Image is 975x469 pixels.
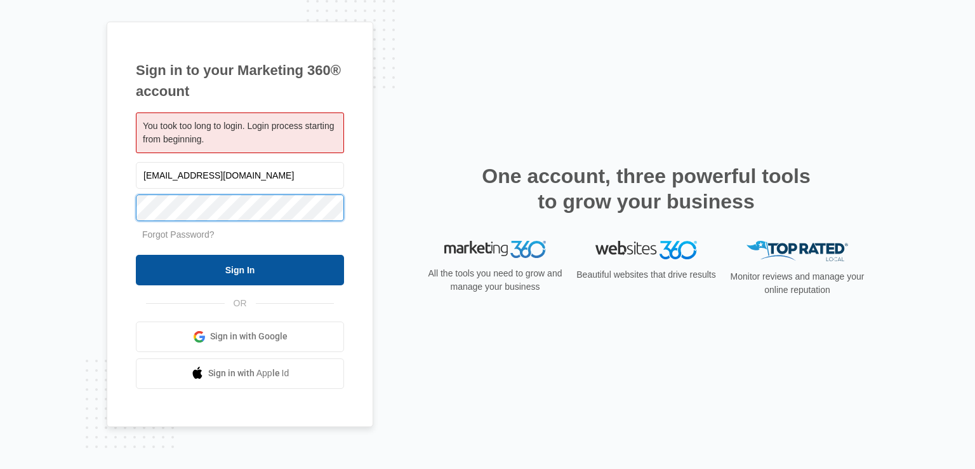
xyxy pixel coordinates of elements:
span: OR [225,297,256,310]
h2: One account, three powerful tools to grow your business [478,163,814,214]
span: You took too long to login. Login process starting from beginning. [143,121,334,144]
h1: Sign in to your Marketing 360® account [136,60,344,102]
span: Sign in with Google [210,330,288,343]
p: Beautiful websites that drive results [575,268,717,282]
img: Top Rated Local [746,241,848,262]
img: Websites 360 [595,241,697,259]
span: Sign in with Apple Id [208,367,289,380]
img: Marketing 360 [444,241,546,259]
a: Forgot Password? [142,229,215,240]
p: All the tools you need to grow and manage your business [424,267,566,294]
p: Monitor reviews and manage your online reputation [726,270,868,297]
a: Sign in with Google [136,322,344,352]
a: Sign in with Apple Id [136,358,344,389]
input: Email [136,162,344,189]
input: Sign In [136,255,344,285]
